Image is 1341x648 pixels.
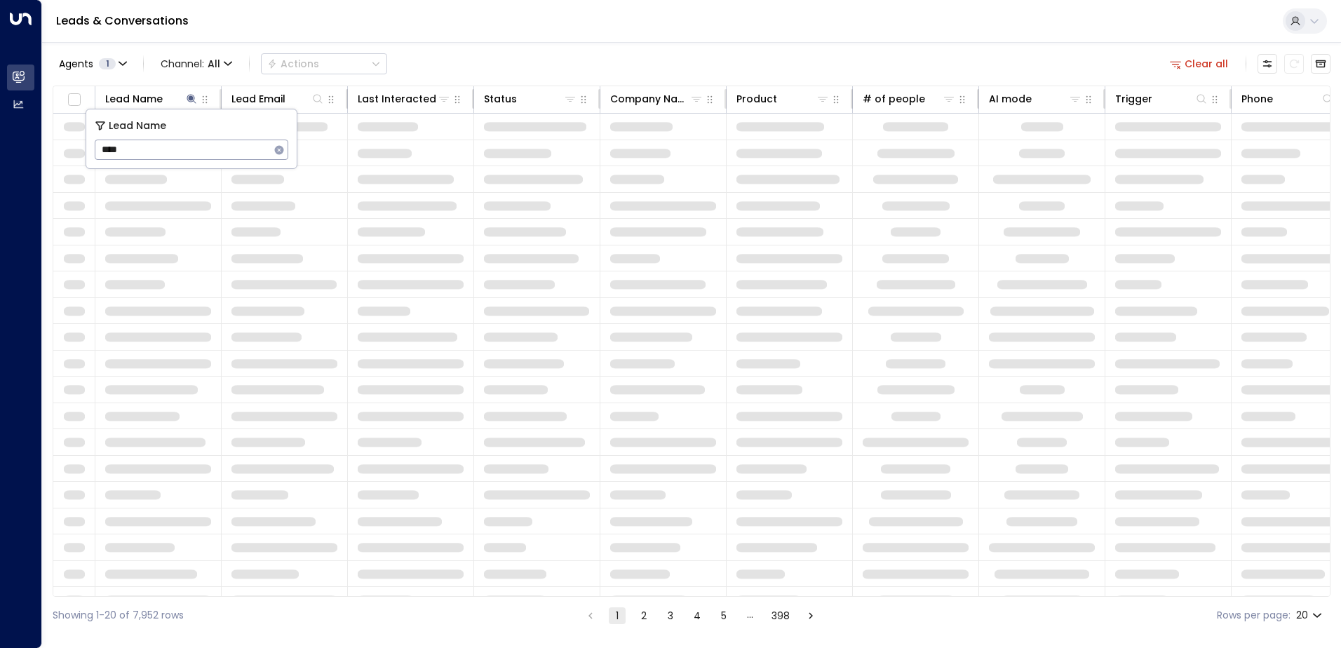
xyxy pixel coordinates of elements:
button: Go to page 2 [635,607,652,624]
div: Company Name [610,90,689,107]
div: Last Interacted [358,90,451,107]
div: # of people [863,90,925,107]
button: Agents1 [53,54,132,74]
div: Phone [1241,90,1335,107]
button: Go to page 4 [689,607,706,624]
div: Lead Name [105,90,163,107]
span: 1 [99,58,116,69]
div: Status [484,90,577,107]
div: Lead Email [231,90,285,107]
div: Status [484,90,517,107]
div: Trigger [1115,90,1152,107]
button: Go to page 398 [769,607,793,624]
button: Go to next page [802,607,819,624]
button: Clear all [1164,54,1234,74]
span: Refresh [1284,54,1304,74]
span: Lead Name [109,118,166,134]
div: Phone [1241,90,1273,107]
span: Agents [59,59,93,69]
div: 20 [1296,605,1325,626]
button: Go to page 3 [662,607,679,624]
button: Customize [1258,54,1277,74]
div: Product [736,90,830,107]
div: Showing 1-20 of 7,952 rows [53,608,184,623]
button: Archived Leads [1311,54,1330,74]
div: AI mode [989,90,1032,107]
button: Channel:All [155,54,238,74]
div: Trigger [1115,90,1208,107]
div: AI mode [989,90,1082,107]
a: Leads & Conversations [56,13,189,29]
nav: pagination navigation [581,607,820,624]
div: Last Interacted [358,90,436,107]
label: Rows per page: [1217,608,1291,623]
div: Lead Email [231,90,325,107]
div: Button group with a nested menu [261,53,387,74]
div: Company Name [610,90,703,107]
button: page 1 [609,607,626,624]
div: Product [736,90,777,107]
span: All [208,58,220,69]
span: Channel: [155,54,238,74]
button: Actions [261,53,387,74]
div: Lead Name [105,90,198,107]
div: … [742,607,759,624]
div: Actions [267,58,319,70]
button: Go to page 5 [715,607,732,624]
div: # of people [863,90,956,107]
